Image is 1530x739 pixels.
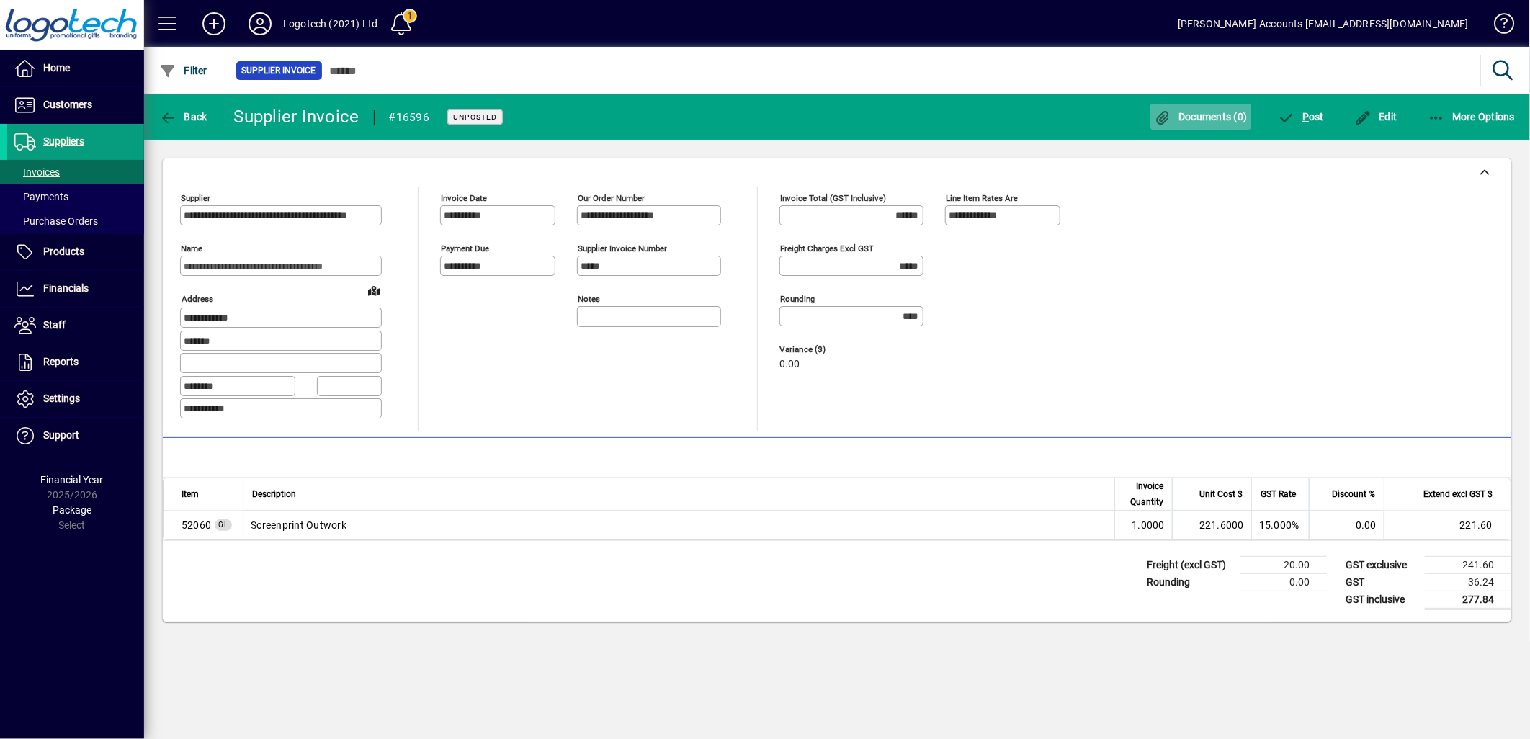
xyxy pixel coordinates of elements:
[191,11,237,37] button: Add
[1124,478,1163,510] span: Invoice Quantity
[53,504,91,516] span: Package
[779,359,800,370] span: 0.00
[1423,486,1493,502] span: Extend excl GST $
[43,319,66,331] span: Staff
[159,65,207,76] span: Filter
[43,99,92,110] span: Customers
[1338,591,1425,609] td: GST inclusive
[181,243,202,254] mat-label: Name
[7,344,144,380] a: Reports
[1424,104,1519,130] button: More Options
[362,279,385,302] a: View on map
[7,160,144,184] a: Invoices
[14,191,68,202] span: Payments
[43,356,79,367] span: Reports
[43,135,84,147] span: Suppliers
[441,193,487,203] mat-label: Invoice date
[7,418,144,454] a: Support
[1425,591,1511,609] td: 277.84
[1483,3,1512,50] a: Knowledge Base
[946,193,1018,203] mat-label: Line item rates are
[43,393,80,404] span: Settings
[43,62,70,73] span: Home
[243,511,1114,539] td: Screenprint Outwork
[779,345,866,354] span: Variance ($)
[283,12,377,35] div: Logotech (2021) Ltd
[1140,573,1240,591] td: Rounding
[1154,111,1248,122] span: Documents (0)
[182,486,199,502] span: Item
[1425,556,1511,573] td: 241.60
[43,282,89,294] span: Financials
[144,104,223,130] app-page-header-button: Back
[237,11,283,37] button: Profile
[43,246,84,257] span: Products
[252,486,296,502] span: Description
[1240,573,1327,591] td: 0.00
[1114,511,1172,539] td: 1.0000
[578,193,645,203] mat-label: Our order number
[1332,486,1375,502] span: Discount %
[181,193,210,203] mat-label: Supplier
[14,215,98,227] span: Purchase Orders
[1240,556,1327,573] td: 20.00
[7,308,144,344] a: Staff
[1251,511,1309,539] td: 15.000%
[1274,104,1328,130] button: Post
[43,429,79,441] span: Support
[1199,486,1243,502] span: Unit Cost $
[7,184,144,209] a: Payments
[14,166,60,178] span: Invoices
[7,209,144,233] a: Purchase Orders
[1351,104,1401,130] button: Edit
[1261,486,1296,502] span: GST Rate
[1428,111,1516,122] span: More Options
[234,105,359,128] div: Supplier Invoice
[218,521,228,529] span: GL
[7,50,144,86] a: Home
[156,104,211,130] button: Back
[1302,111,1309,122] span: P
[453,112,497,122] span: Unposted
[7,271,144,307] a: Financials
[1338,573,1425,591] td: GST
[1384,511,1511,539] td: 221.60
[780,193,886,203] mat-label: Invoice Total (GST inclusive)
[1425,573,1511,591] td: 36.24
[780,243,874,254] mat-label: Freight charges excl GST
[780,294,815,304] mat-label: Rounding
[242,63,316,78] span: Supplier Invoice
[1140,556,1240,573] td: Freight (excl GST)
[1278,111,1325,122] span: ost
[156,58,211,84] button: Filter
[7,87,144,123] a: Customers
[1354,111,1397,122] span: Edit
[1150,104,1251,130] button: Documents (0)
[1178,12,1469,35] div: [PERSON_NAME]-Accounts [EMAIL_ADDRESS][DOMAIN_NAME]
[1172,511,1251,539] td: 221.6000
[7,381,144,417] a: Settings
[441,243,489,254] mat-label: Payment due
[578,294,600,304] mat-label: Notes
[578,243,667,254] mat-label: Supplier invoice number
[1309,511,1384,539] td: 0.00
[1338,556,1425,573] td: GST exclusive
[7,234,144,270] a: Products
[41,474,104,485] span: Financial Year
[182,518,211,532] span: Screenprint Outwork
[389,106,430,129] div: #16596
[159,111,207,122] span: Back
